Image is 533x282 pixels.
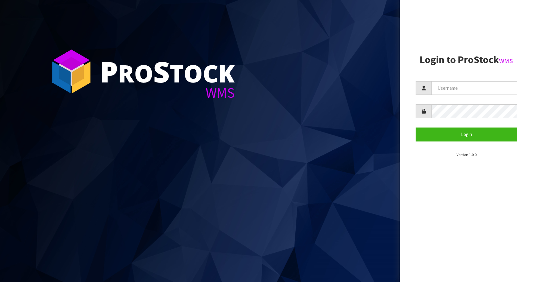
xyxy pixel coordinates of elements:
span: P [100,52,118,91]
img: ProStock Cube [48,48,95,95]
div: WMS [100,86,235,100]
h2: Login to ProStock [416,54,517,65]
small: WMS [499,57,513,65]
div: ro tock [100,57,235,86]
button: Login [416,128,517,141]
small: Version 1.0.0 [457,152,477,157]
input: Username [431,81,517,95]
span: S [153,52,170,91]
